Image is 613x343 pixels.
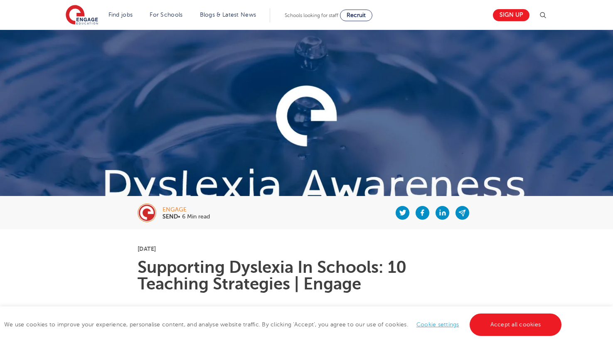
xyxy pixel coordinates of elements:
[162,213,178,220] b: SEND
[138,304,431,322] b: How To Support a Pupil With Dyslexia
[470,314,562,336] a: Accept all cookies
[200,12,256,18] a: Blogs & Latest News
[416,321,459,328] a: Cookie settings
[138,259,475,292] h1: Supporting Dyslexia In Schools: 10 Teaching Strategies | Engage
[493,9,529,21] a: Sign up
[340,10,372,21] a: Recruit
[108,12,133,18] a: Find jobs
[138,246,475,252] p: [DATE]
[347,12,366,18] span: Recruit
[150,12,182,18] a: For Schools
[66,5,98,26] img: Engage Education
[285,12,338,18] span: Schools looking for staff
[162,214,210,220] p: • 6 Min read
[162,207,210,213] div: engage
[4,321,564,328] span: We use cookies to improve your experience, personalise content, and analyse website traffic. By c...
